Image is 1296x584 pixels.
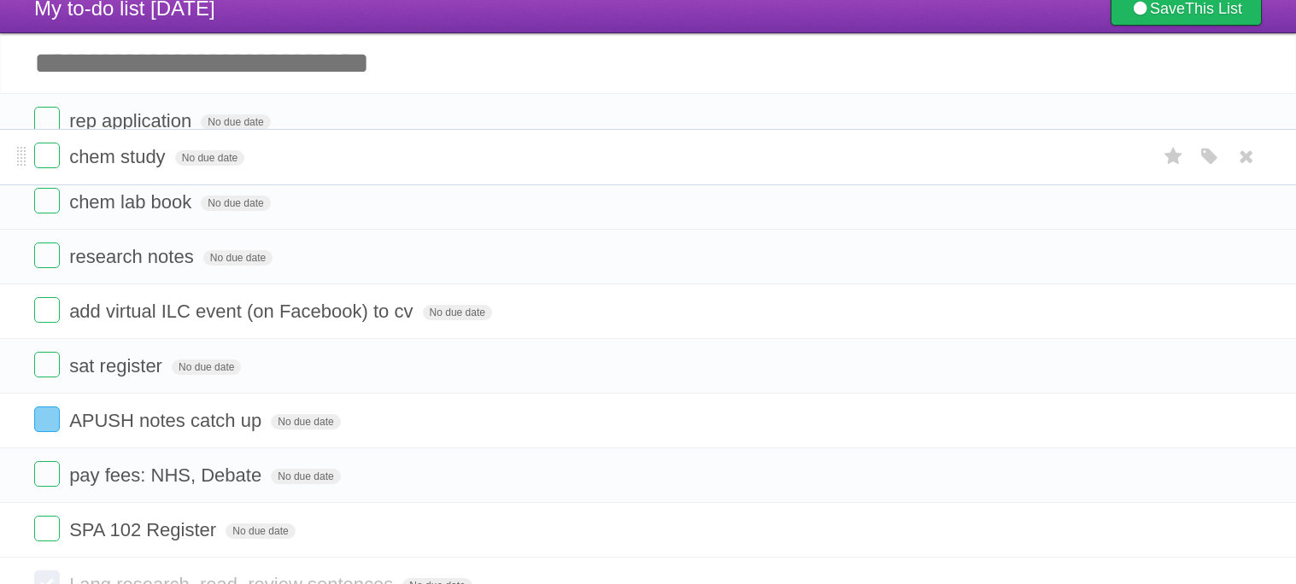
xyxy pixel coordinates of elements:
[34,107,60,132] label: Done
[423,305,492,320] span: No due date
[69,301,417,322] span: add virtual ILC event (on Facebook) to cv
[271,414,340,429] span: No due date
[203,250,273,266] span: No due date
[34,406,60,432] label: Done
[34,143,60,168] label: Done
[172,359,241,375] span: No due date
[34,242,60,268] label: Done
[69,110,196,131] span: rep application
[69,355,167,377] span: sat register
[175,150,244,166] span: No due date
[69,464,266,486] span: pay fees: NHS, Debate
[34,461,60,487] label: Done
[69,519,220,540] span: SPA 102 Register
[34,516,60,541] label: Done
[69,146,170,167] span: chem study
[271,469,340,484] span: No due date
[34,352,60,377] label: Done
[1158,143,1190,171] label: Star task
[201,114,270,130] span: No due date
[34,297,60,323] label: Done
[201,196,270,211] span: No due date
[69,191,196,213] span: chem lab book
[34,188,60,213] label: Done
[69,410,266,431] span: APUSH notes catch up
[69,246,198,267] span: research notes
[226,523,295,539] span: No due date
